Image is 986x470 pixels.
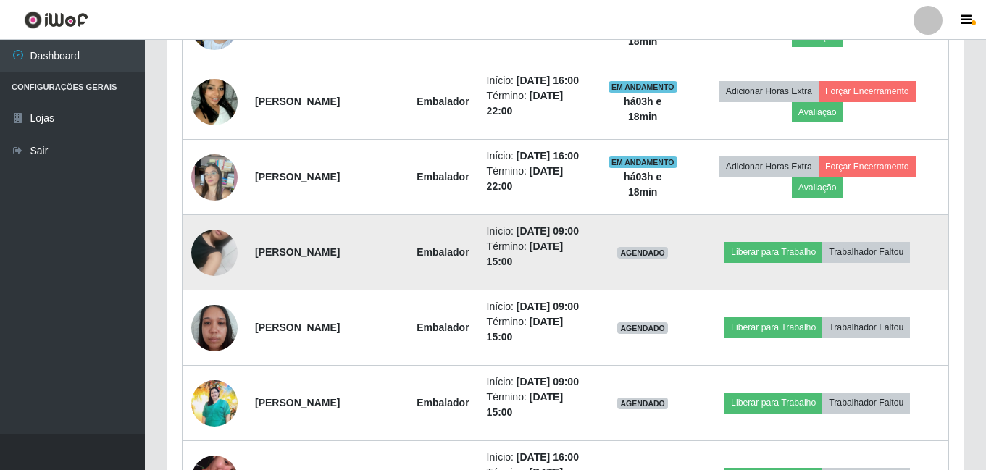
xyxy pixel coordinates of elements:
button: Liberar para Trabalho [724,317,822,337]
img: 1743267805927.jpeg [191,61,238,143]
button: Liberar para Trabalho [724,393,822,413]
time: [DATE] 09:00 [517,225,579,237]
button: Trabalhador Faltou [822,242,910,262]
strong: [PERSON_NAME] [255,246,340,258]
li: Término: [487,88,590,119]
button: Trabalhador Faltou [822,317,910,337]
button: Forçar Encerramento [819,81,916,101]
strong: [PERSON_NAME] [255,171,340,182]
li: Início: [487,374,590,390]
button: Avaliação [792,102,843,122]
time: [DATE] 16:00 [517,150,579,161]
li: Término: [487,314,590,345]
span: AGENDADO [617,398,668,409]
button: Adicionar Horas Extra [719,81,819,101]
time: [DATE] 16:00 [517,75,579,86]
strong: [PERSON_NAME] [255,96,340,107]
li: Término: [487,239,590,269]
strong: Embalador [417,397,469,408]
span: AGENDADO [617,322,668,334]
time: [DATE] 09:00 [517,376,579,387]
strong: há 03 h e 18 min [624,171,661,198]
strong: [PERSON_NAME] [255,322,340,333]
li: Início: [487,73,590,88]
time: [DATE] 16:00 [517,451,579,463]
time: [DATE] 09:00 [517,301,579,312]
button: Adicionar Horas Extra [719,156,819,177]
li: Início: [487,450,590,465]
img: CoreUI Logo [24,11,88,29]
li: Término: [487,390,590,420]
img: 1740415667017.jpeg [191,297,238,358]
strong: Embalador [417,246,469,258]
span: EM ANDAMENTO [609,156,677,168]
strong: há 03 h e 18 min [624,96,661,122]
img: 1751326727472.jpeg [191,379,238,427]
strong: [PERSON_NAME] [255,397,340,408]
button: Liberar para Trabalho [724,242,822,262]
span: AGENDADO [617,247,668,259]
button: Forçar Encerramento [819,156,916,177]
li: Início: [487,299,590,314]
img: 1700235311626.jpeg [191,211,238,294]
li: Término: [487,164,590,194]
img: 1749552138066.jpeg [191,136,238,219]
strong: Embalador [417,96,469,107]
li: Início: [487,148,590,164]
span: EM ANDAMENTO [609,81,677,93]
button: Trabalhador Faltou [822,393,910,413]
button: Avaliação [792,177,843,198]
strong: Embalador [417,171,469,182]
strong: Embalador [417,322,469,333]
li: Início: [487,224,590,239]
